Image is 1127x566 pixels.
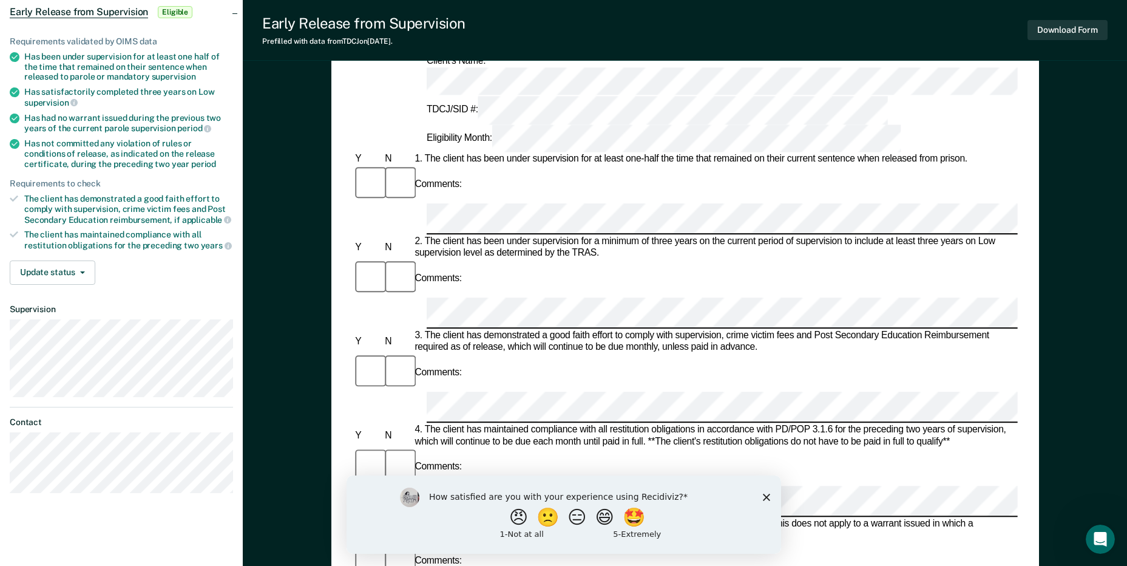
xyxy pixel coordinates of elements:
span: Eligible [158,6,192,18]
div: Has been under supervision for at least one half of the time that remained on their sentence when... [24,52,233,82]
div: 3. The client has demonstrated a good faith effort to comply with supervision, crime victim fees ... [412,330,1017,353]
span: Early Release from Supervision [10,6,148,18]
div: N [382,336,412,348]
dt: Contact [10,417,233,428]
div: Early Release from Supervision [262,15,465,32]
div: 5. The client has not had a warrant issued within the preceding two years of supervision. This do... [412,518,1017,542]
div: N [382,430,412,442]
span: period [177,123,211,133]
div: Prefilled with data from TDCJ on [DATE] . [262,37,465,46]
div: The client has demonstrated a good faith effort to comply with supervision, crime victim fees and... [24,194,233,225]
span: supervision [152,72,196,81]
div: Y [353,242,382,254]
div: 1. The client has been under supervision for at least one-half the time that remained on their cu... [412,154,1017,166]
span: applicable [182,215,231,225]
div: N [382,242,412,254]
div: Comments: [412,367,464,379]
iframe: Intercom live chat [1086,525,1115,554]
div: Comments: [412,273,464,285]
div: Has not committed any violation of rules or conditions of release, as indicated on the release ce... [24,138,233,169]
div: Y [353,430,382,442]
button: Download Form [1027,20,1108,40]
div: The client has maintained compliance with all restitution obligations for the preceding two [24,230,233,250]
div: Comments: [412,179,464,191]
div: Requirements to check [10,179,233,189]
span: period [191,159,216,169]
div: Has satisfactorily completed three years on Low [24,87,233,107]
div: Y [353,154,382,166]
div: Requirements validated by OIMS data [10,36,233,47]
div: Has had no warrant issued during the previous two years of the current parole supervision [24,113,233,134]
div: N [382,154,412,166]
button: Update status [10,261,95,285]
span: years [201,240,232,250]
dt: Supervision [10,304,233,315]
div: Eligibility Month: [424,124,904,152]
div: 4. The client has maintained compliance with all restitution obligations in accordance with PD/PO... [412,424,1017,448]
div: Comments: [412,461,464,473]
div: Y [353,336,382,348]
div: TDCJ/SID #: [424,97,890,124]
span: supervision [24,98,78,107]
div: 2. The client has been under supervision for a minimum of three years on the current period of su... [412,236,1017,259]
iframe: Survey by Kim from Recidiviz [347,476,781,554]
